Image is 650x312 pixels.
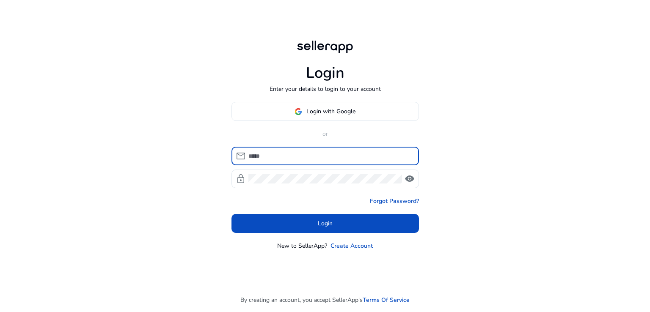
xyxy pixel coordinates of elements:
[405,174,415,184] span: visibility
[231,214,419,233] button: Login
[370,197,419,205] a: Forgot Password?
[236,151,246,161] span: mail
[331,241,373,250] a: Create Account
[295,108,302,115] img: google-logo.svg
[277,241,327,250] p: New to SellerApp?
[306,64,344,82] h1: Login
[363,296,410,304] a: Terms Of Service
[231,102,419,121] button: Login with Google
[318,219,333,228] span: Login
[270,85,381,93] p: Enter your details to login to your account
[306,107,355,116] span: Login with Google
[231,129,419,138] p: or
[236,174,246,184] span: lock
